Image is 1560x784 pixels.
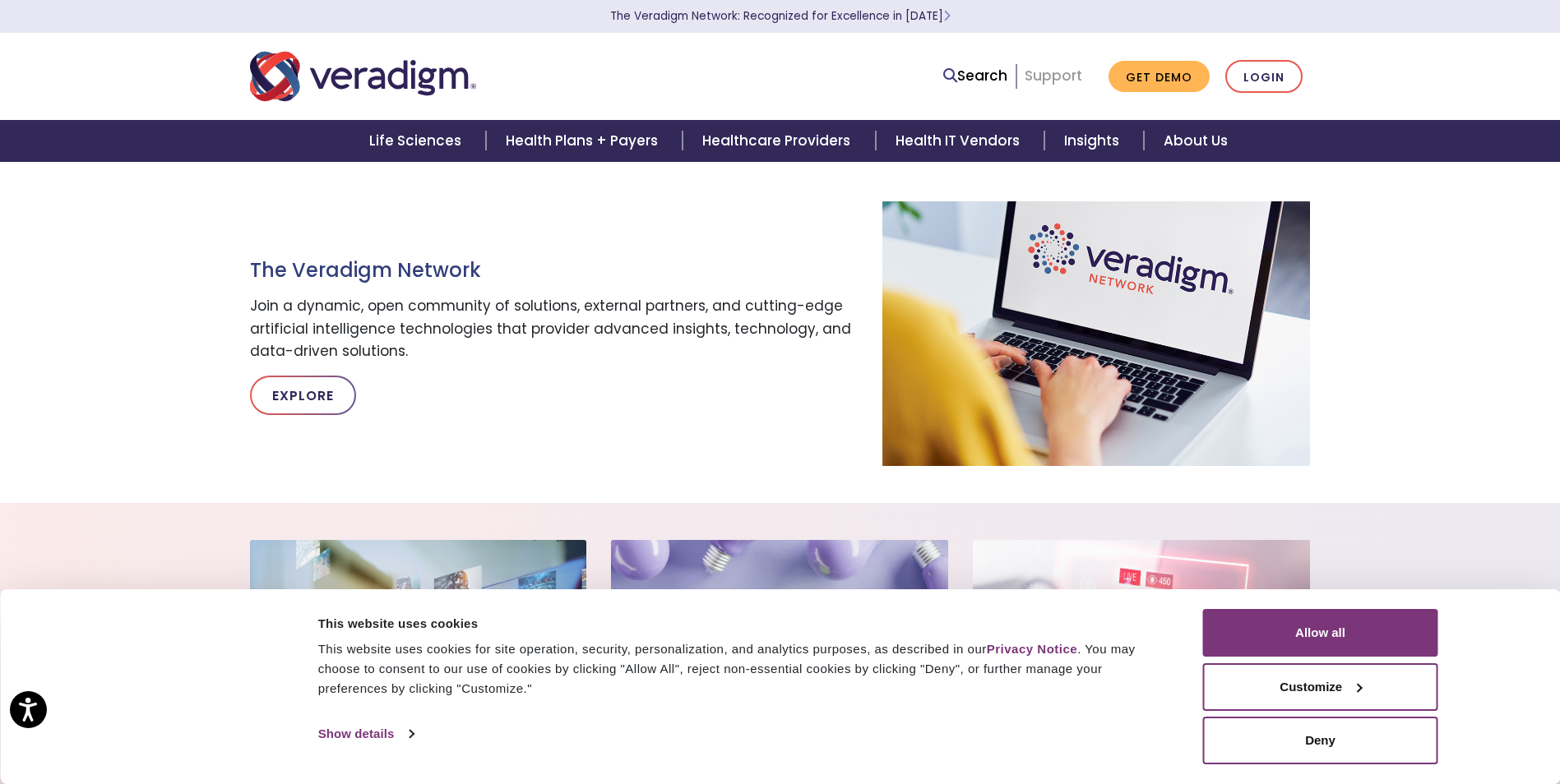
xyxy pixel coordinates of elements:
[610,8,951,24] a: The Veradigm Network: Recognized for Excellence in [DATE]Learn More
[1203,717,1438,764] button: Deny
[1225,60,1303,94] a: Login
[250,259,859,283] h3: The Veradigm Network
[1203,609,1438,657] button: Allow all
[486,120,683,162] a: Health Plans + Payers
[987,642,1077,656] a: Privacy Notice
[250,295,859,362] p: Join a dynamic, open community of solutions, external partners, and cutting-edge artificial intel...
[318,614,1166,634] div: This website uses cookies
[1109,61,1210,93] a: Get Demo
[943,65,1007,87] a: Search
[1044,120,1144,162] a: Insights
[349,120,486,162] a: Life Sciences
[250,376,356,415] a: Explore
[250,49,476,104] img: Veradigm logo
[943,8,951,24] span: Learn More
[318,722,414,746] a: Show details
[1025,66,1082,85] a: Support
[1144,120,1248,162] a: About Us
[876,120,1044,162] a: Health IT Vendors
[318,639,1166,699] div: This website uses cookies for site operation, security, personalization, and analytics purposes, ...
[683,120,875,162] a: Healthcare Providers
[1203,663,1438,711] button: Customize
